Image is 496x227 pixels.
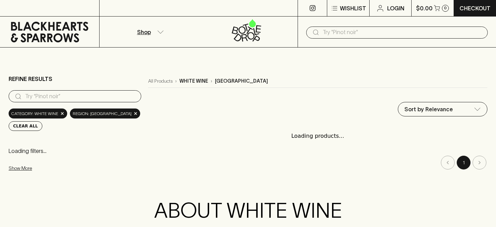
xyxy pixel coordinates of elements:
[134,110,138,117] span: ×
[179,78,208,85] p: white wine
[73,110,132,117] span: region: [GEOGRAPHIC_DATA]
[148,78,173,85] a: All Products
[74,198,422,223] h2: ABOUT WHITE WINE
[148,125,487,147] div: Loading products...
[148,156,487,169] nav: pagination navigation
[100,4,105,12] p: ⠀
[444,6,447,10] p: 0
[9,75,52,83] p: Refine Results
[323,27,482,38] input: Try "Pinot noir"
[459,4,490,12] p: Checkout
[9,121,42,131] button: Clear All
[404,105,453,113] p: Sort by Relevance
[215,78,268,85] p: [GEOGRAPHIC_DATA]
[137,28,151,36] p: Shop
[416,4,433,12] p: $0.00
[211,78,212,85] p: ›
[457,156,471,169] button: page 1
[398,102,487,116] div: Sort by Relevance
[9,161,99,175] button: Show More
[100,17,199,47] button: Shop
[11,110,58,117] span: Category: white wine
[175,78,177,85] p: ›
[340,4,366,12] p: Wishlist
[9,147,141,155] p: Loading filters...
[387,4,404,12] p: Login
[60,110,64,117] span: ×
[25,91,136,102] input: Try “Pinot noir”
